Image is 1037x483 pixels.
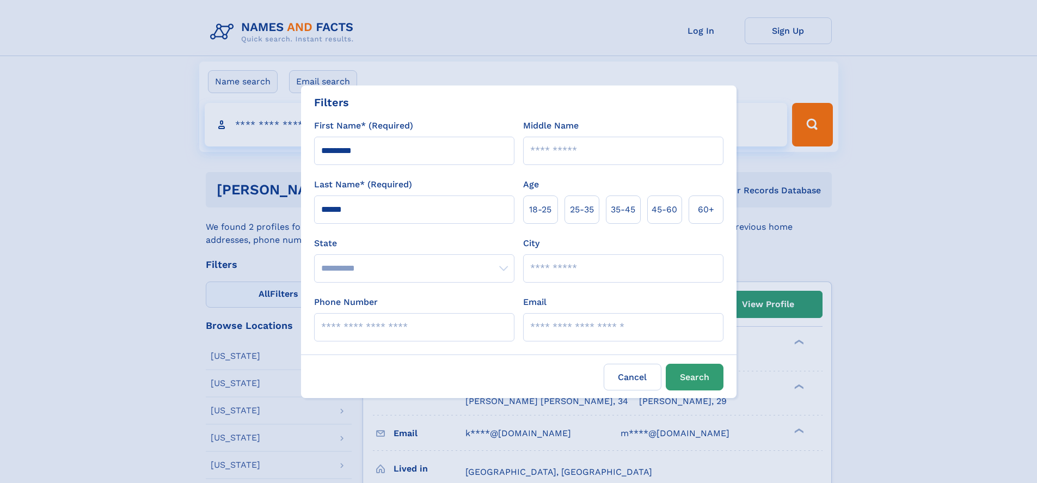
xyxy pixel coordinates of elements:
button: Search [666,364,723,390]
span: 18‑25 [529,203,551,216]
label: Cancel [604,364,661,390]
div: Filters [314,94,349,111]
label: City [523,237,539,250]
label: Middle Name [523,119,579,132]
span: 35‑45 [611,203,635,216]
label: Phone Number [314,296,378,309]
label: First Name* (Required) [314,119,413,132]
span: 45‑60 [652,203,677,216]
span: 25‑35 [570,203,594,216]
label: Age [523,178,539,191]
label: Email [523,296,547,309]
label: State [314,237,514,250]
label: Last Name* (Required) [314,178,412,191]
span: 60+ [698,203,714,216]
